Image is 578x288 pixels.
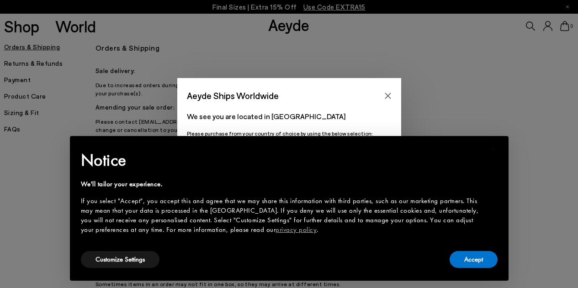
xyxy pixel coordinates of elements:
div: If you select "Accept", you accept this and agree that we may share this information with third p... [81,196,483,235]
div: We'll tailor your experience. [81,179,483,189]
button: Accept [450,251,498,268]
p: We see you are located in [GEOGRAPHIC_DATA] [187,111,392,122]
button: Customize Settings [81,251,159,268]
button: Close this notice [483,139,505,161]
span: Aeyde Ships Worldwide [187,88,279,104]
span: × [491,142,497,157]
h2: Notice [81,148,483,172]
button: Close [381,89,395,103]
a: privacy policy [276,225,317,234]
